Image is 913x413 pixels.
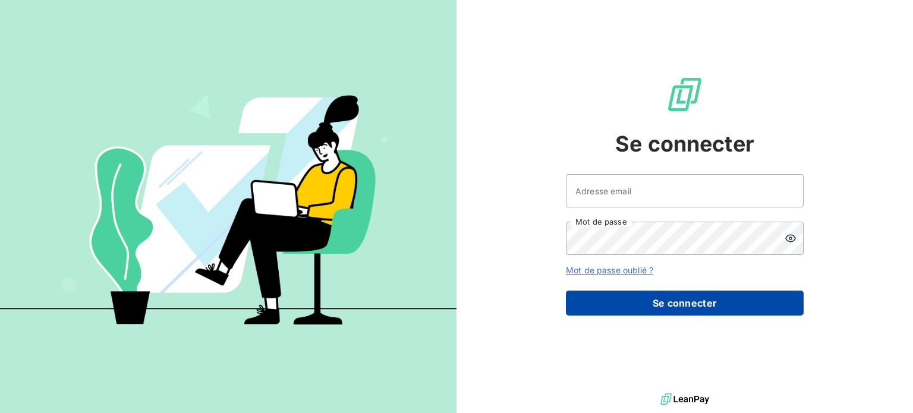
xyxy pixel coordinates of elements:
img: logo [660,390,709,408]
button: Se connecter [566,291,804,316]
a: Mot de passe oublié ? [566,265,653,275]
img: Logo LeanPay [666,75,704,114]
span: Se connecter [615,128,754,160]
input: placeholder [566,174,804,207]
